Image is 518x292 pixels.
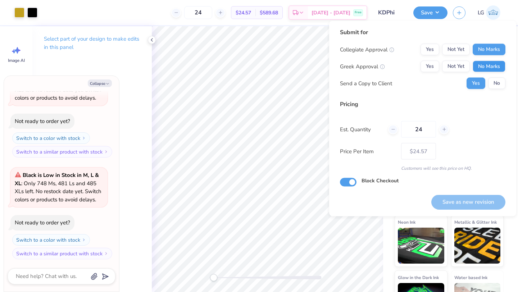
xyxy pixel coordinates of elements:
[12,146,112,158] button: Switch to a similar product with stock
[421,44,439,55] button: Yes
[15,118,70,125] div: Not ready to order yet?
[355,10,362,15] span: Free
[340,28,505,37] div: Submit for
[312,9,350,17] span: [DATE] - [DATE]
[12,234,90,246] button: Switch to a color with stock
[15,172,99,187] strong: Black is Low in Stock in M, L & XL
[340,125,383,133] label: Est. Quantity
[44,35,140,51] p: Select part of your design to make edits in this panel
[260,9,278,17] span: $589.68
[82,238,86,242] img: Switch to a color with stock
[398,228,444,264] img: Neon Ink
[184,6,212,19] input: – –
[442,44,470,55] button: Not Yet
[398,218,415,226] span: Neon Ink
[467,78,485,89] button: Yes
[82,136,86,140] img: Switch to a color with stock
[12,132,90,144] button: Switch to a color with stock
[454,228,501,264] img: Metallic & Glitter Ink
[474,5,504,20] a: LG
[442,61,470,72] button: Not Yet
[8,58,25,63] span: Image AI
[478,9,484,17] span: LG
[340,79,392,87] div: Send a Copy to Client
[12,248,112,259] button: Switch to a similar product with stock
[340,147,396,155] label: Price Per Item
[340,100,505,109] div: Pricing
[362,177,399,184] label: Block Checkout
[454,274,487,281] span: Water based Ink
[473,61,505,72] button: No Marks
[340,165,505,172] div: Customers will see this price on HQ.
[413,6,447,19] button: Save
[210,274,217,281] div: Accessibility label
[104,150,108,154] img: Switch to a similar product with stock
[340,45,394,54] div: Collegiate Approval
[373,5,408,20] input: Untitled Design
[236,9,251,17] span: $24.57
[488,78,505,89] button: No
[340,62,385,70] div: Greek Approval
[401,121,436,138] input: – –
[88,79,112,87] button: Collapse
[15,219,70,226] div: Not ready to order yet?
[15,172,101,203] span: : Only 748 Ms, 481 Ls and 485 XLs left. No restock date yet. Switch colors or products to avoid d...
[454,218,497,226] span: Metallic & Glitter Ink
[421,61,439,72] button: Yes
[473,44,505,55] button: No Marks
[104,251,108,256] img: Switch to a similar product with stock
[398,274,439,281] span: Glow in the Dark Ink
[486,5,500,20] img: Lijo George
